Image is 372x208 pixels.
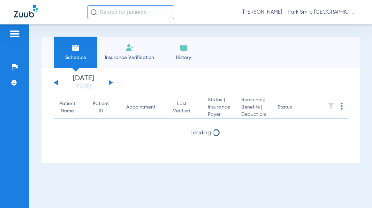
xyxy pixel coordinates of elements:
img: Schedule [71,44,80,52]
div: Patient Name [59,100,75,115]
div: Last Verified [173,100,197,115]
div: Appointment [126,104,155,111]
img: hamburger-icon [9,30,20,38]
span: Deductible [241,111,266,118]
img: group-dot-blue.svg [341,103,343,110]
img: Manual Insurance Verification [126,44,134,52]
a: [DATE] [62,83,104,90]
img: Zuub Logo [14,5,38,17]
li: [DATE] [62,75,104,90]
span: History [167,54,200,61]
div: Appointment [126,104,162,111]
span: Insurance Verification [103,54,157,61]
img: Search Icon [91,9,97,15]
span: Loading [190,130,211,136]
img: filter.svg [327,103,334,110]
div: Patient Name [59,100,82,115]
span: Schedule [59,54,92,61]
div: Patient ID [93,100,115,115]
div: Patient ID [93,100,109,115]
th: Status | [202,96,236,119]
input: Search for patients [87,5,174,19]
th: Remaining Benefits | [236,96,272,119]
span: Insurance Payer [208,104,230,118]
div: Last Verified [173,100,190,115]
th: Status [272,96,319,119]
img: History [180,44,188,52]
span: [PERSON_NAME] - Park Smile [GEOGRAPHIC_DATA] [243,9,358,16]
